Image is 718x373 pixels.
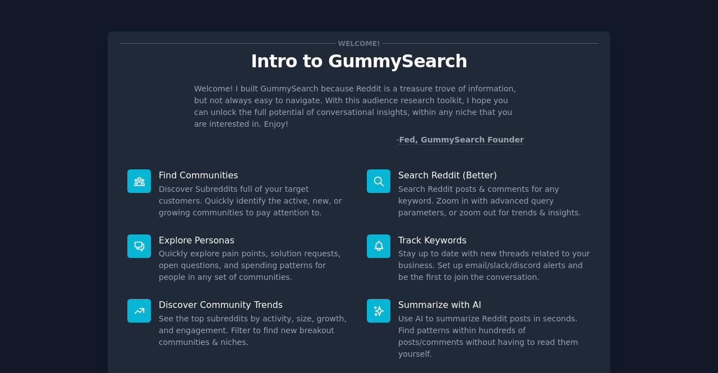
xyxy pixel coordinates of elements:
p: Track Keywords [398,234,591,246]
p: Search Reddit (Better) [398,169,591,181]
div: - [396,134,524,146]
span: Welcome! [336,38,382,49]
p: Summarize with AI [398,299,591,311]
p: Intro to GummySearch [119,52,599,71]
p: Welcome! I built GummySearch because Reddit is a treasure trove of information, but not always ea... [194,83,524,130]
p: Explore Personas [159,234,351,246]
p: Discover Community Trends [159,299,351,311]
dd: Use AI to summarize Reddit posts in seconds. Find patterns within hundreds of posts/comments with... [398,313,591,360]
p: Find Communities [159,169,351,181]
dd: Stay up to date with new threads related to your business. Set up email/slack/discord alerts and ... [398,248,591,283]
dd: See the top subreddits by activity, size, growth, and engagement. Filter to find new breakout com... [159,313,351,348]
a: Fed, GummySearch Founder [399,135,524,145]
dd: Discover Subreddits full of your target customers. Quickly identify the active, new, or growing c... [159,183,351,219]
dd: Quickly explore pain points, solution requests, open questions, and spending patterns for people ... [159,248,351,283]
dd: Search Reddit posts & comments for any keyword. Zoom in with advanced query parameters, or zoom o... [398,183,591,219]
